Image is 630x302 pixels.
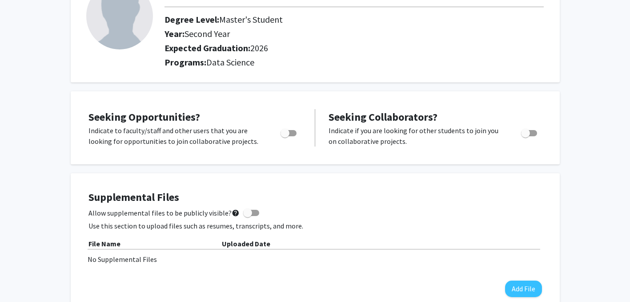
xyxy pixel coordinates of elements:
button: Add File [505,281,542,297]
div: No Supplemental Files [88,254,543,265]
mat-icon: help [232,208,240,218]
b: File Name [88,239,120,248]
p: Use this section to upload files such as resumes, transcripts, and more. [88,220,542,231]
p: Indicate if you are looking for other students to join you on collaborative projects. [329,125,504,147]
span: Data Science [206,57,254,68]
h2: Programs: [165,57,544,68]
h2: Degree Level: [165,14,478,25]
span: Seeking Opportunities? [88,110,200,124]
iframe: Chat [7,262,38,295]
h4: Supplemental Files [88,191,542,204]
h2: Year: [165,29,478,39]
div: Toggle [518,125,542,139]
span: Second Year [185,28,230,39]
div: Toggle [277,125,301,139]
p: Indicate to faculty/staff and other users that you are looking for opportunities to join collabor... [88,125,264,147]
span: Seeking Collaborators? [329,110,437,124]
span: Allow supplemental files to be publicly visible? [88,208,240,218]
span: Master's Student [219,14,283,25]
span: 2026 [250,42,268,53]
b: Uploaded Date [222,239,270,248]
h2: Expected Graduation: [165,43,478,53]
